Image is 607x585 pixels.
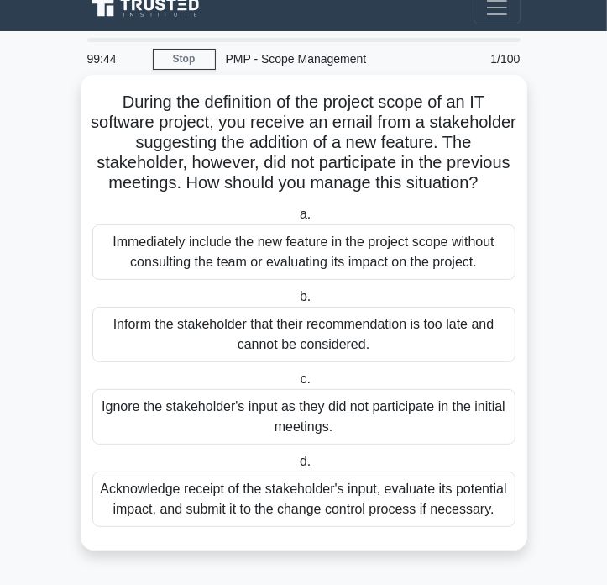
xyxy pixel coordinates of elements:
div: 99:44 [77,42,153,76]
h5: During the definition of the project scope of an IT software project, you receive an email from a... [91,92,517,194]
span: b. [300,289,311,303]
div: PMP - Scope Management [216,42,455,76]
div: Inform the stakeholder that their recommendation is too late and cannot be considered. [92,307,515,362]
div: 1/100 [455,42,531,76]
a: Stop [153,49,216,70]
div: Acknowledge receipt of the stakeholder's input, evaluate its potential impact, and submit it to t... [92,472,515,527]
span: a. [300,207,311,221]
span: c. [301,372,311,386]
div: Ignore the stakeholder's input as they did not participate in the initial meetings. [92,389,515,445]
span: d. [300,454,311,468]
div: Immediately include the new feature in the project scope without consulting the team or evaluatin... [92,224,515,280]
